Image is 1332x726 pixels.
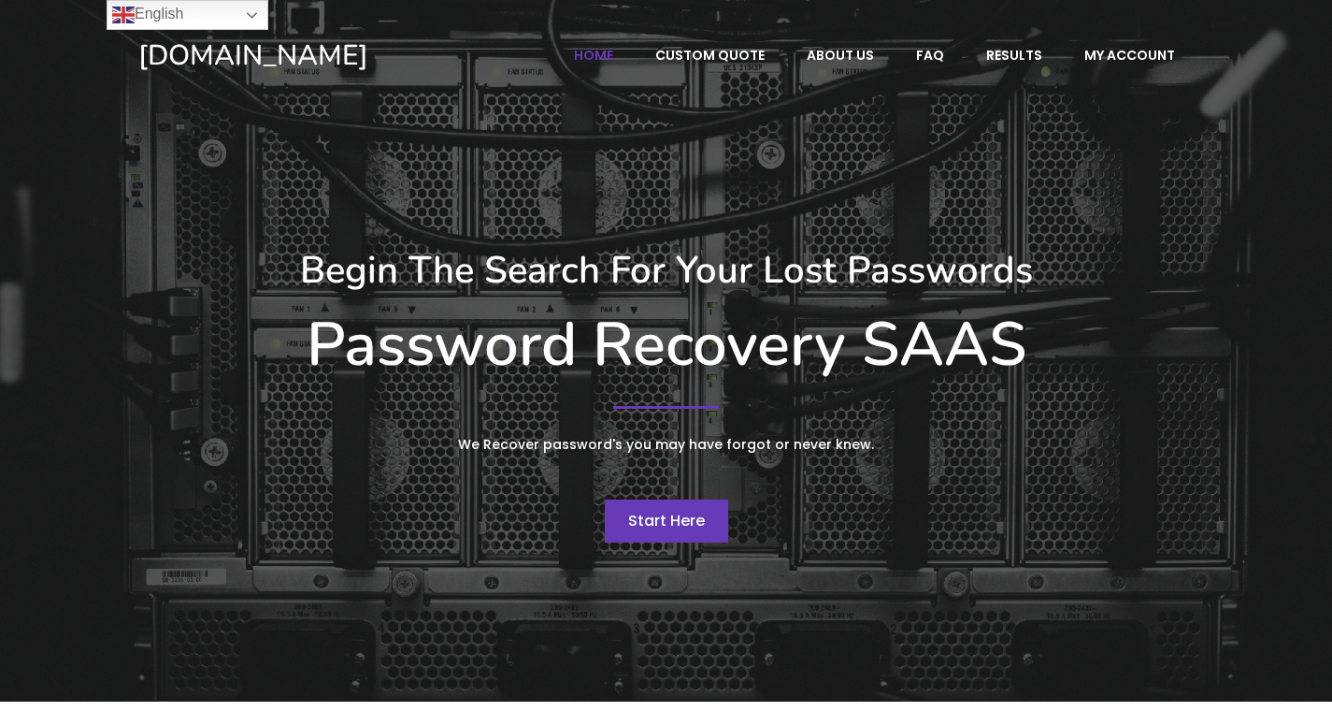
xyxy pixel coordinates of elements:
[916,47,944,64] span: FAQ
[1084,47,1175,64] span: My account
[138,309,1195,382] h1: Password Recovery SAAS
[787,37,894,73] a: About Us
[636,37,784,73] a: Custom Quote
[554,37,633,73] a: Home
[628,510,705,531] span: Start Here
[967,37,1062,73] a: Results
[138,37,496,74] a: [DOMAIN_NAME]
[1065,37,1195,73] a: My account
[605,500,728,543] a: Start Here
[112,4,135,26] img: en
[138,248,1195,293] h3: Begin The Search For Your Lost Passwords
[574,47,613,64] span: Home
[807,47,874,64] span: About Us
[986,47,1042,64] span: Results
[896,37,964,73] a: FAQ
[655,47,765,64] span: Custom Quote
[316,433,1017,457] p: We Recover password's you may have forgot or never knew.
